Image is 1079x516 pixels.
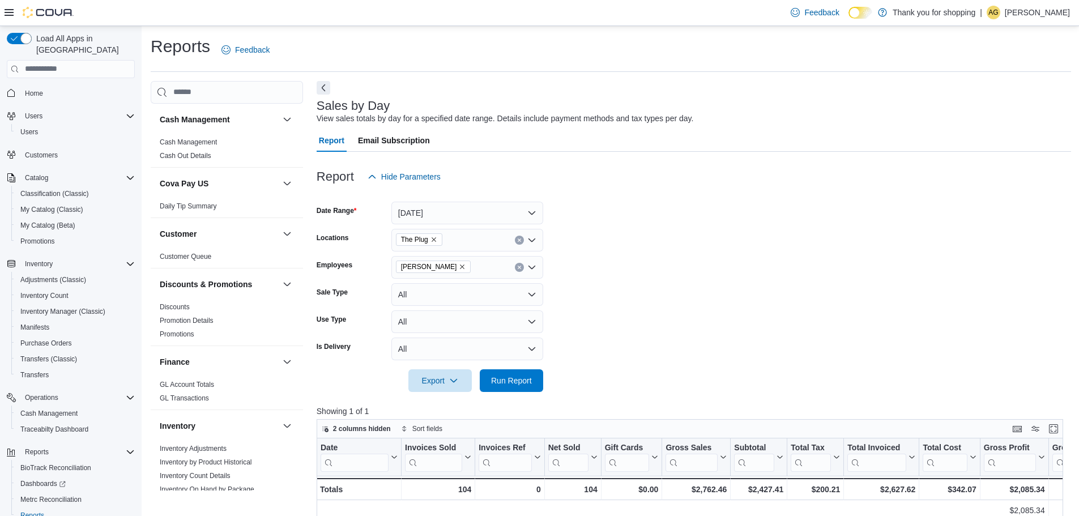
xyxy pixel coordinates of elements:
[791,442,831,453] div: Total Tax
[25,151,58,160] span: Customers
[1029,422,1042,436] button: Display options
[847,442,906,453] div: Total Invoiced
[20,479,66,488] span: Dashboards
[160,114,230,125] h3: Cash Management
[16,203,88,216] a: My Catalog (Classic)
[11,351,139,367] button: Transfers (Classic)
[479,442,540,471] button: Invoices Ref
[11,186,139,202] button: Classification (Classic)
[1047,422,1060,436] button: Enter fullscreen
[160,356,190,368] h3: Finance
[666,442,727,471] button: Gross Sales
[280,113,294,126] button: Cash Management
[604,483,658,496] div: $0.00
[160,445,227,453] a: Inventory Adjustments
[16,423,93,436] a: Traceabilty Dashboard
[11,335,139,351] button: Purchase Orders
[2,170,139,186] button: Catalog
[160,279,252,290] h3: Discounts & Promotions
[317,206,357,215] label: Date Range
[16,477,70,491] a: Dashboards
[988,6,998,19] span: AG
[235,44,270,56] span: Feedback
[160,253,211,261] a: Customer Queue
[11,202,139,218] button: My Catalog (Classic)
[160,381,214,389] a: GL Account Totals
[16,125,42,139] a: Users
[160,471,231,480] span: Inventory Count Details
[20,391,63,404] button: Operations
[280,419,294,433] button: Inventory
[160,485,254,494] span: Inventory On Hand by Package
[358,129,430,152] span: Email Subscription
[984,442,1036,453] div: Gross Profit
[405,442,471,471] button: Invoices Sold
[16,234,135,248] span: Promotions
[391,202,543,224] button: [DATE]
[151,250,303,268] div: Customer
[987,6,1000,19] div: Alejandro Gomez
[321,442,389,471] div: Date
[16,305,135,318] span: Inventory Manager (Classic)
[20,148,135,162] span: Customers
[160,138,217,146] a: Cash Management
[160,394,209,403] span: GL Transactions
[548,483,597,496] div: 104
[160,228,197,240] h3: Customer
[25,112,42,121] span: Users
[20,171,135,185] span: Catalog
[401,234,428,245] span: The Plug
[923,442,976,471] button: Total Cost
[381,171,441,182] span: Hide Parameters
[16,321,135,334] span: Manifests
[980,6,982,19] p: |
[734,442,774,453] div: Subtotal
[280,227,294,241] button: Customer
[527,236,536,245] button: Open list of options
[548,442,597,471] button: Net Sold
[20,257,135,271] span: Inventory
[20,445,53,459] button: Reports
[16,477,135,491] span: Dashboards
[280,177,294,190] button: Cova Pay US
[527,263,536,272] button: Open list of options
[160,302,190,312] span: Discounts
[984,483,1045,496] div: $2,085.34
[160,228,278,240] button: Customer
[734,483,783,496] div: $2,427.41
[151,35,210,58] h1: Reports
[11,233,139,249] button: Promotions
[2,147,139,163] button: Customers
[666,442,718,453] div: Gross Sales
[2,444,139,460] button: Reports
[151,300,303,346] div: Discounts & Promotions
[11,218,139,233] button: My Catalog (Beta)
[984,442,1045,471] button: Gross Profit
[923,483,976,496] div: $342.07
[25,259,53,268] span: Inventory
[459,263,466,270] button: Remove Osvaldo Martinez from selection in this group
[363,165,445,188] button: Hide Parameters
[16,219,80,232] a: My Catalog (Beta)
[11,406,139,421] button: Cash Management
[515,236,524,245] button: Clear input
[317,315,346,324] label: Use Type
[20,339,72,348] span: Purchase Orders
[847,442,906,471] div: Total Invoiced
[317,170,354,184] h3: Report
[16,368,53,382] a: Transfers
[479,442,531,453] div: Invoices Ref
[791,483,840,496] div: $200.21
[16,289,135,302] span: Inventory Count
[16,352,82,366] a: Transfers (Classic)
[11,319,139,335] button: Manifests
[548,442,588,453] div: Net Sold
[2,85,139,101] button: Home
[20,409,78,418] span: Cash Management
[160,472,231,480] a: Inventory Count Details
[412,424,442,433] span: Sort fields
[20,148,62,162] a: Customers
[317,233,349,242] label: Locations
[160,356,278,368] button: Finance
